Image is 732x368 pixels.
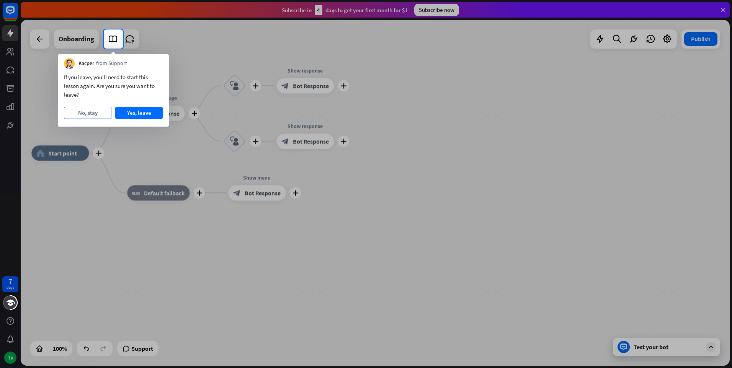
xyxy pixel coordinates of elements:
[64,107,111,119] button: No, stay
[96,60,127,67] span: from Support
[78,60,94,67] span: Kacper
[6,3,29,26] button: Open LiveChat chat widget
[64,73,163,99] div: If you leave, you’ll need to start this lesson again. Are you sure you want to leave?
[115,107,163,119] button: Yes, leave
